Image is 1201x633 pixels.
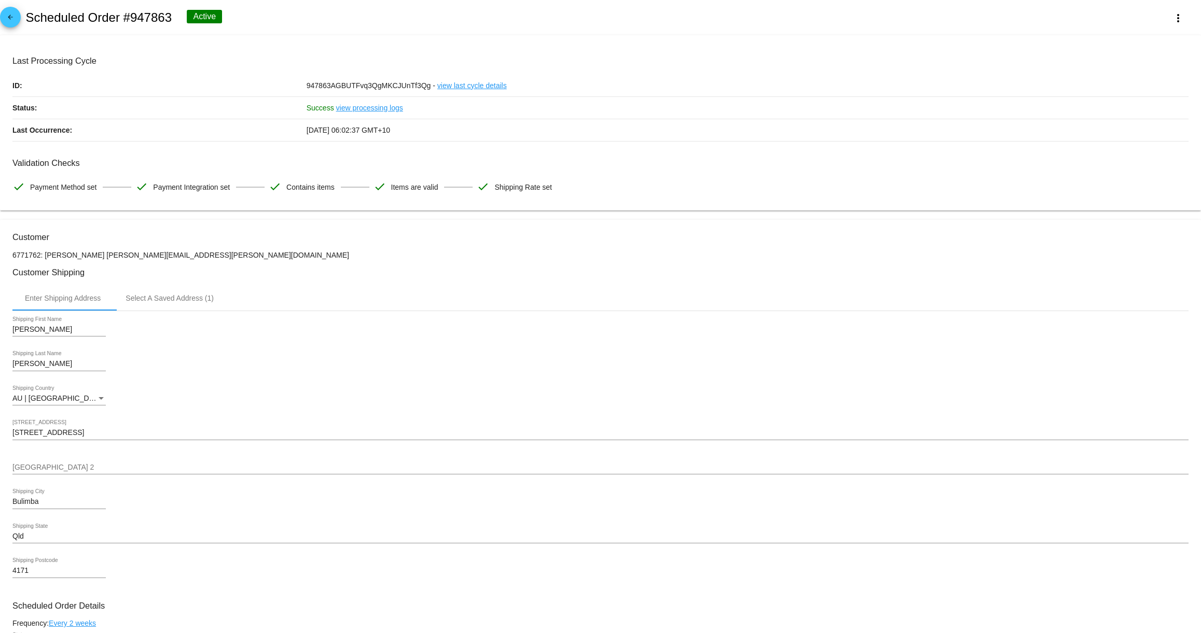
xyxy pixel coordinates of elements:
div: Select A Saved Address (1) [126,294,214,302]
div: Frequency: [12,619,1189,627]
mat-icon: check [12,180,25,193]
p: ID: [12,75,307,96]
h3: Validation Checks [12,158,1189,168]
span: Success [307,104,334,112]
h3: Customer Shipping [12,268,1189,277]
input: Shipping Street 2 [12,463,1189,472]
span: Payment Method set [30,176,96,198]
input: Shipping Street 1 [12,429,1189,437]
span: Shipping Rate set [494,176,552,198]
a: view last cycle details [437,75,507,96]
span: [DATE] 06:02:37 GMT+10 [307,126,390,134]
mat-select: Shipping Country [12,395,106,403]
a: view processing logs [336,97,403,119]
span: Items are valid [391,176,438,198]
h2: Scheduled Order #947863 [25,10,172,25]
mat-icon: more_vert [1172,12,1184,24]
div: Enter Shipping Address [25,294,101,302]
div: Active [187,10,222,23]
input: Shipping Postcode [12,567,106,575]
input: Shipping City [12,498,106,506]
p: Last Occurrence: [12,119,307,141]
h3: Customer [12,232,1189,242]
mat-icon: check [374,180,386,193]
span: Payment Integration set [153,176,230,198]
span: AU | [GEOGRAPHIC_DATA] [12,394,104,402]
p: Status: [12,97,307,119]
p: 6771762: [PERSON_NAME] [PERSON_NAME][EMAIL_ADDRESS][PERSON_NAME][DOMAIN_NAME] [12,251,1189,259]
mat-icon: check [477,180,489,193]
mat-icon: check [269,180,281,193]
h3: Last Processing Cycle [12,56,1189,66]
span: 947863AGBUTFvq3QgMKCJUnTf3Qg - [307,81,435,90]
span: Contains items [286,176,335,198]
a: Every 2 weeks [49,619,96,627]
input: Shipping Last Name [12,360,106,368]
mat-icon: check [135,180,148,193]
input: Shipping First Name [12,326,106,334]
mat-icon: arrow_back [4,13,17,26]
h3: Scheduled Order Details [12,601,1189,611]
input: Shipping State [12,532,1189,541]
